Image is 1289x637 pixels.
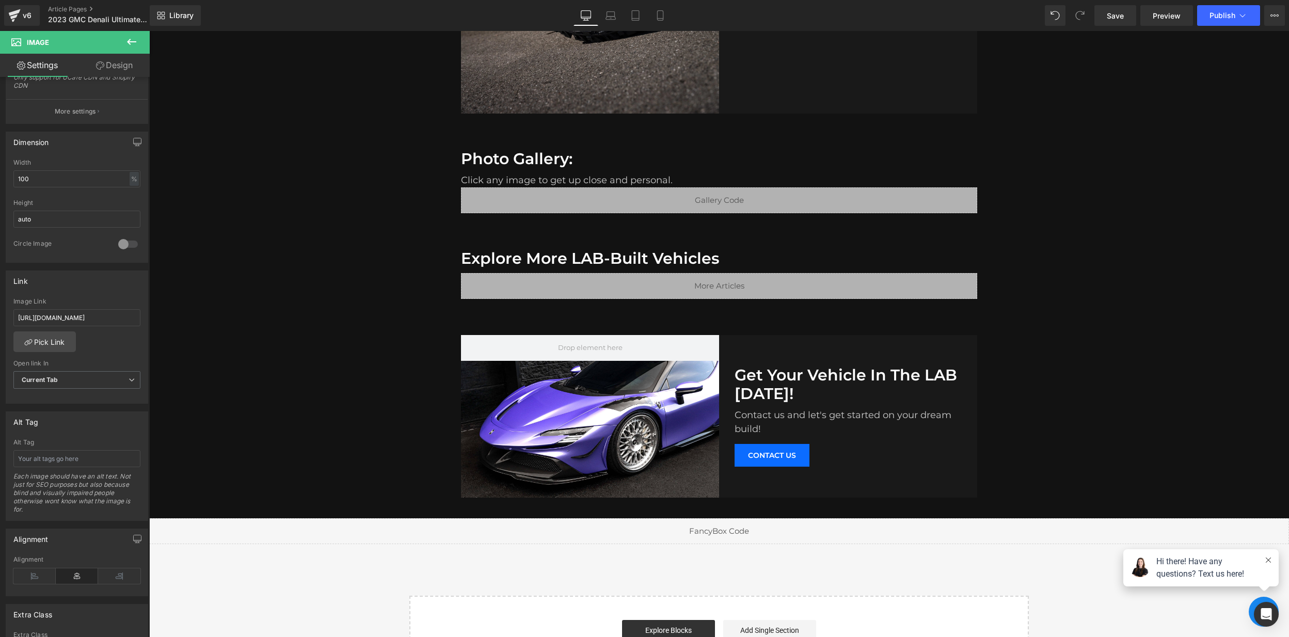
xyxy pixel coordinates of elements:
a: Explore Blocks [473,589,566,610]
a: Pick Link [13,331,76,352]
span: Publish [1210,11,1235,20]
div: % [130,172,139,186]
a: Mobile [648,5,673,26]
span: Image [27,38,49,46]
a: CONTACT US [585,413,660,436]
input: auto [13,211,140,228]
b: Current Tab [22,376,58,384]
div: Extra Class [13,604,52,619]
div: Open Intercom Messenger [1254,602,1279,627]
input: https://your-shop.myshopify.com [13,309,140,326]
span: Library [169,11,194,20]
div: Click any image to get up close and personal. [312,142,828,156]
div: To enrich screen reader interactions, please activate Accessibility in Grammarly extension settings [312,142,828,156]
div: Width [13,159,140,166]
div: Alignment [13,556,140,563]
div: v6 [21,9,34,22]
div: Alt Tag [13,412,38,426]
p: More settings [55,107,96,116]
div: Dimension [13,132,49,147]
a: Add Single Section [574,589,667,610]
div: Link [13,271,28,285]
p: Contact us and let's get started on your dream build! [585,377,813,405]
span: 2023 GMC Denali Ultimate 1500 [48,15,147,24]
h1: Photo Gallery: [312,119,828,137]
a: Desktop [574,5,598,26]
div: Alt Tag [13,439,140,446]
div: Each image should have an alt text. Not just for SEO purposes but also because blind and visually... [13,472,140,520]
a: Tablet [623,5,648,26]
button: Publish [1197,5,1260,26]
div: Open link In [13,360,140,367]
button: More [1264,5,1285,26]
div: Alignment [13,529,49,544]
span: Save [1107,10,1124,21]
span: CONTACT US [599,421,647,428]
button: Redo [1070,5,1090,26]
div: To enrich screen reader interactions, please activate Accessibility in Grammarly extension settings [312,119,828,137]
span: Preview [1153,10,1181,21]
a: Article Pages [48,5,167,13]
input: auto [13,170,140,187]
h1: Get Your Vehicle In The LAB [DATE]! [585,335,813,372]
a: Design [77,54,152,77]
div: To enrich screen reader interactions, please activate Accessibility in Grammarly extension settings [312,218,828,237]
input: Your alt tags go here [13,450,140,467]
button: More settings [6,99,148,123]
button: Undo [1045,5,1065,26]
div: Height [13,199,140,206]
h1: Explore More LAB-Built Vehicles [312,218,828,237]
div: Circle Image [13,240,108,250]
a: New Library [150,5,201,26]
div: Only support for UCare CDN and Shopify CDN [13,73,140,97]
div: Image Link [13,298,140,305]
a: v6 [4,5,40,26]
a: Laptop [598,5,623,26]
a: Preview [1140,5,1193,26]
